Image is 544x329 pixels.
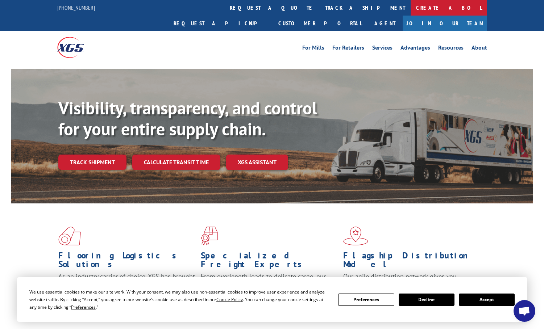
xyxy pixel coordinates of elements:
a: Advantages [400,45,430,53]
button: Decline [399,294,454,306]
a: For Mills [302,45,324,53]
h1: Specialized Freight Experts [201,251,338,272]
b: Visibility, transparency, and control for your entire supply chain. [58,97,317,140]
img: xgs-icon-focused-on-flooring-red [201,227,218,245]
span: Cookie Policy [216,296,243,303]
a: About [472,45,487,53]
a: Services [372,45,393,53]
a: Agent [367,16,403,31]
div: Open chat [514,300,535,322]
div: Cookie Consent Prompt [17,277,527,322]
a: Calculate transit time [132,155,220,170]
a: Request a pickup [168,16,273,31]
p: From overlength loads to delicate cargo, our experienced staff knows the best way to move your fr... [201,272,338,304]
span: As an industry carrier of choice, XGS has brought innovation and dedication to flooring logistics... [58,272,195,298]
img: xgs-icon-total-supply-chain-intelligence-red [58,227,81,245]
button: Preferences [338,294,394,306]
h1: Flagship Distribution Model [343,251,480,272]
span: Preferences [71,304,96,310]
img: xgs-icon-flagship-distribution-model-red [343,227,368,245]
a: For Retailers [332,45,364,53]
span: Our agile distribution network gives you nationwide inventory management on demand. [343,272,477,289]
a: Track shipment [58,155,126,170]
a: Join Our Team [403,16,487,31]
div: We use essential cookies to make our site work. With your consent, we may also use non-essential ... [29,288,329,311]
button: Accept [459,294,515,306]
a: Resources [438,45,464,53]
a: Customer Portal [273,16,367,31]
a: XGS ASSISTANT [226,155,288,170]
h1: Flooring Logistics Solutions [58,251,195,272]
a: [PHONE_NUMBER] [57,4,95,11]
